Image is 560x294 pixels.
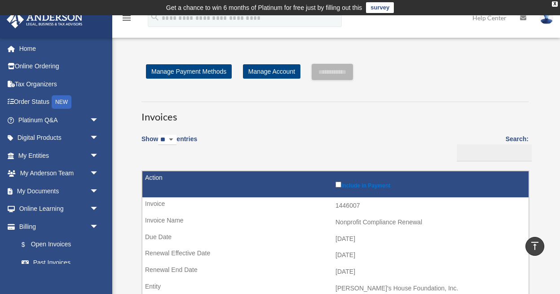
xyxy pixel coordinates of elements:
[90,182,108,200] span: arrow_drop_down
[146,64,232,79] a: Manage Payment Methods
[6,40,112,58] a: Home
[52,95,71,109] div: NEW
[540,11,553,24] img: User Pic
[6,165,112,183] a: My Anderson Teamarrow_drop_down
[6,147,112,165] a: My Entitiesarrow_drop_down
[6,93,112,111] a: Order StatusNEW
[6,129,112,147] a: Digital Productsarrow_drop_down
[142,231,529,248] td: [DATE]
[13,254,108,272] a: Past Invoices
[366,2,394,13] a: survey
[121,13,132,23] i: menu
[26,239,31,250] span: $
[6,218,108,236] a: Billingarrow_drop_down
[141,134,197,154] label: Show entries
[90,129,108,147] span: arrow_drop_down
[6,182,112,200] a: My Documentsarrow_drop_down
[335,180,524,189] label: Include in Payment
[525,237,544,256] a: vertical_align_top
[90,111,108,129] span: arrow_drop_down
[243,64,300,79] a: Manage Account
[335,218,524,226] div: Nonprofit Compliance Renewal
[6,111,112,129] a: Platinum Q&Aarrow_drop_down
[166,2,362,13] div: Get a chance to win 6 months of Platinum for free just by filling out this
[90,165,108,183] span: arrow_drop_down
[552,1,558,7] div: close
[90,218,108,236] span: arrow_drop_down
[13,236,103,254] a: $Open Invoices
[335,182,341,187] input: Include in Payment
[90,147,108,165] span: arrow_drop_down
[6,58,112,76] a: Online Ordering
[90,200,108,218] span: arrow_drop_down
[454,134,529,161] label: Search:
[142,197,529,214] td: 1446007
[457,144,532,161] input: Search:
[142,263,529,281] td: [DATE]
[6,200,112,218] a: Online Learningarrow_drop_down
[6,75,112,93] a: Tax Organizers
[121,16,132,23] a: menu
[4,11,85,28] img: Anderson Advisors Platinum Portal
[529,241,540,251] i: vertical_align_top
[141,102,529,124] h3: Invoices
[150,12,160,22] i: search
[142,247,529,264] td: [DATE]
[158,135,176,145] select: Showentries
